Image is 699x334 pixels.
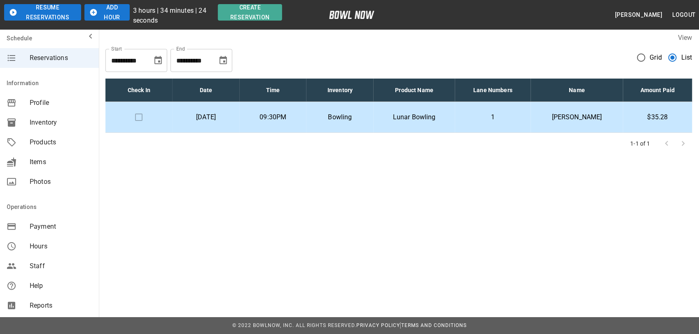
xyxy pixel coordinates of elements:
p: 1 [462,112,524,122]
span: Grid [650,53,662,63]
span: Items [30,157,92,167]
p: Bowling [313,112,367,122]
label: View [678,34,692,42]
p: 3 hours | 34 minutes | 24 seconds [133,6,215,26]
button: Logout [669,7,699,23]
button: Choose date, selected date is Sep 4, 2025 [150,52,166,69]
button: Resume Reservations [4,4,81,21]
p: $35.28 [630,112,686,122]
span: Payment [30,222,92,232]
span: List [681,53,692,63]
span: Profile [30,98,92,108]
th: Name [531,79,623,102]
button: Add Hour [84,4,130,21]
span: © 2022 BowlNow, Inc. All Rights Reserved. [232,322,356,328]
th: Inventory [306,79,374,102]
span: Inventory [30,118,92,128]
a: Privacy Policy [356,322,400,328]
span: Photos [30,177,92,187]
p: 09:30PM [246,112,300,122]
button: Choose date, selected date is Oct 4, 2025 [215,52,231,69]
span: Products [30,137,92,147]
button: [PERSON_NAME] [612,7,666,23]
img: logo [329,11,374,19]
span: Reports [30,301,92,311]
th: Amount Paid [623,79,692,102]
th: Date [173,79,240,102]
span: Reservations [30,53,92,63]
th: Lane Numbers [455,79,531,102]
p: [PERSON_NAME] [538,112,617,122]
p: [DATE] [179,112,233,122]
th: Check In [105,79,173,102]
th: Time [240,79,307,102]
span: Hours [30,241,92,251]
a: Terms and Conditions [401,322,467,328]
button: Create Reservation [218,4,282,21]
p: 1-1 of 1 [631,139,650,148]
span: Staff [30,261,92,271]
th: Product Name [374,79,455,102]
span: Help [30,281,92,291]
p: Lunar Bowling [380,112,449,122]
